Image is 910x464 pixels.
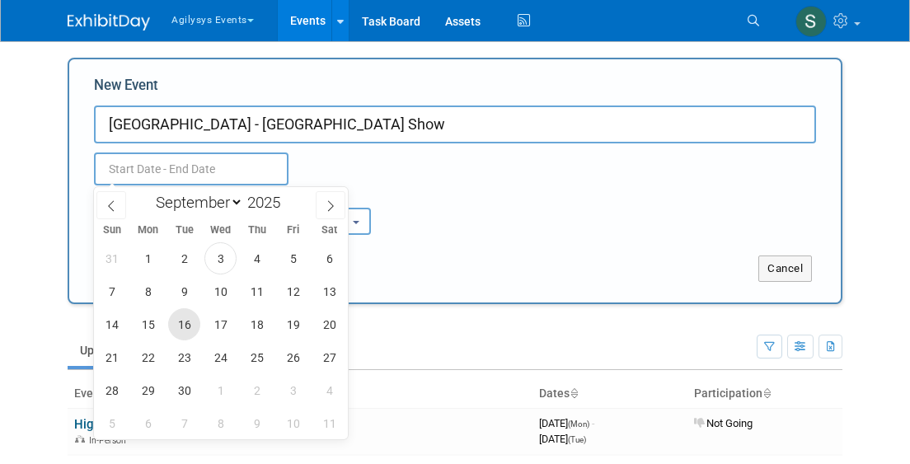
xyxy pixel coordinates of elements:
div: Attendance / Format: [94,185,234,207]
span: September 1, 2025 [132,242,164,274]
span: September 10, 2025 [204,275,237,307]
span: September 2, 2025 [168,242,200,274]
span: September 3, 2025 [204,242,237,274]
input: Name of Trade Show / Conference [94,105,816,143]
span: September 20, 2025 [313,308,345,340]
span: In-Person [89,435,131,446]
span: September 16, 2025 [168,308,200,340]
span: (Tue) [568,435,586,444]
span: Thu [239,225,275,236]
span: September 28, 2025 [96,374,128,406]
span: October 7, 2025 [168,407,200,439]
span: September 23, 2025 [168,341,200,373]
span: Tue [167,225,203,236]
span: [DATE] [539,417,594,429]
span: September 5, 2025 [277,242,309,274]
span: [DATE] [539,433,586,445]
th: Participation [687,380,842,408]
select: Month [148,192,243,213]
span: September 22, 2025 [132,341,164,373]
span: September 6, 2025 [313,242,345,274]
span: September 9, 2025 [168,275,200,307]
img: In-Person Event [75,435,85,443]
span: - [592,417,594,429]
span: (Mon) [568,419,589,429]
span: September 24, 2025 [204,341,237,373]
span: Wed [203,225,239,236]
button: Cancel [758,255,812,282]
span: Mon [130,225,167,236]
span: September 27, 2025 [313,341,345,373]
span: September 13, 2025 [313,275,345,307]
span: September 18, 2025 [241,308,273,340]
span: August 31, 2025 [96,242,128,274]
span: October 10, 2025 [277,407,309,439]
input: Year [243,193,293,212]
span: October 6, 2025 [132,407,164,439]
span: October 2, 2025 [241,374,273,406]
a: Sort by Start Date [570,387,578,400]
a: Sort by Participation Type [762,387,771,400]
span: Sat [312,225,348,236]
span: October 1, 2025 [204,374,237,406]
img: Salvatore Capizzi [795,6,827,37]
span: October 9, 2025 [241,407,273,439]
span: September 8, 2025 [132,275,164,307]
span: Not Going [694,417,753,429]
span: September 11, 2025 [241,275,273,307]
input: Start Date - End Date [94,152,288,185]
label: New Event [94,76,158,101]
div: Participation: [259,185,399,207]
a: Highgate GM Conference [74,417,212,432]
span: September 21, 2025 [96,341,128,373]
th: Dates [532,380,687,408]
span: Fri [275,225,312,236]
img: ExhibitDay [68,14,150,30]
span: September 25, 2025 [241,341,273,373]
span: October 3, 2025 [277,374,309,406]
span: October 11, 2025 [313,407,345,439]
a: Upcoming68 [68,335,164,366]
span: September 12, 2025 [277,275,309,307]
span: September 15, 2025 [132,308,164,340]
span: September 4, 2025 [241,242,273,274]
span: September 30, 2025 [168,374,200,406]
span: October 8, 2025 [204,407,237,439]
span: October 5, 2025 [96,407,128,439]
span: September 29, 2025 [132,374,164,406]
span: September 26, 2025 [277,341,309,373]
th: Event [68,380,532,408]
span: September 17, 2025 [204,308,237,340]
span: September 7, 2025 [96,275,128,307]
span: October 4, 2025 [313,374,345,406]
span: September 19, 2025 [277,308,309,340]
span: Sun [94,225,130,236]
span: September 14, 2025 [96,308,128,340]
